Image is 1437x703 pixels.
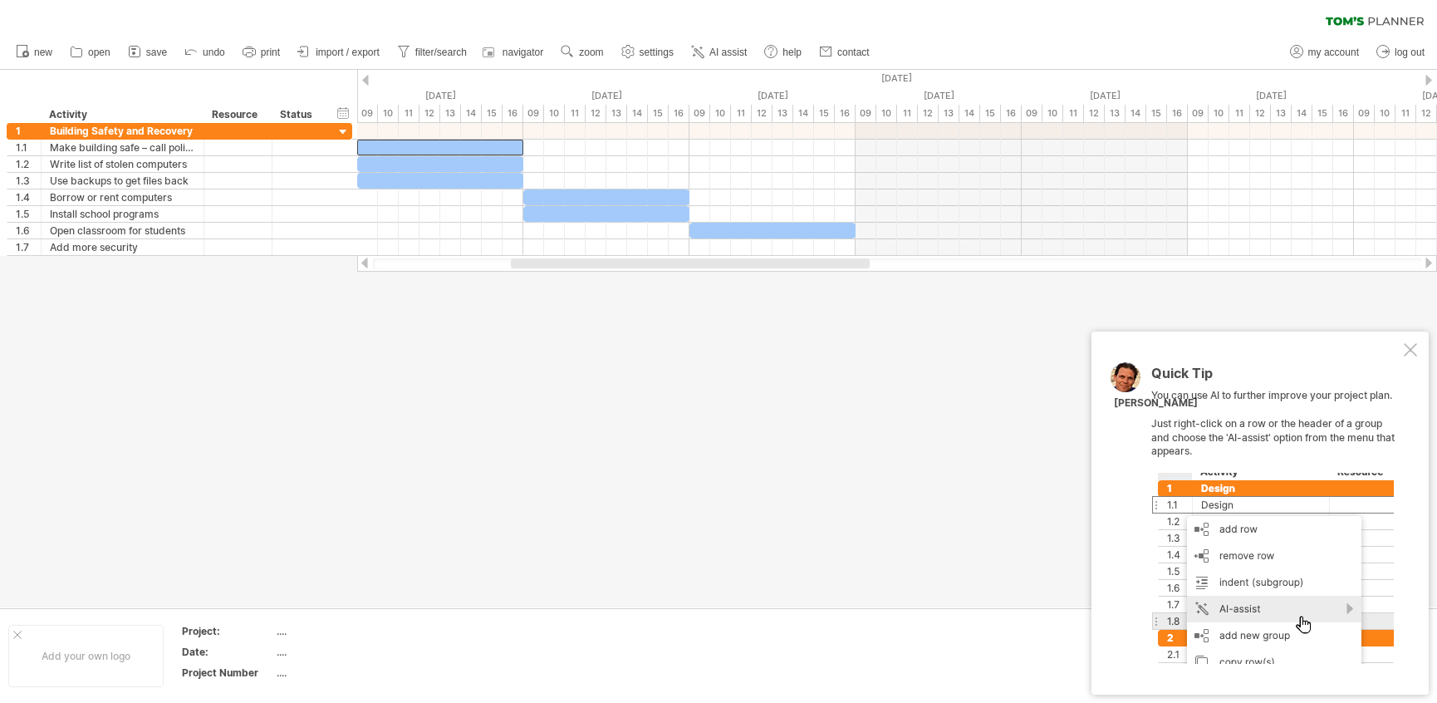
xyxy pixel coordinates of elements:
[50,206,195,222] div: Install school programs
[689,87,856,105] div: Friday, 3 January 2025
[606,105,627,122] div: 13
[50,123,195,139] div: Building Safety and Recovery
[8,625,164,687] div: Add your own logo
[752,105,772,122] div: 12
[66,42,115,63] a: open
[617,42,679,63] a: settings
[1146,105,1167,122] div: 15
[1395,105,1416,122] div: 11
[687,42,752,63] a: AI assist
[1114,396,1198,410] div: [PERSON_NAME]
[16,239,41,255] div: 1.7
[1151,366,1400,664] div: You can use AI to further improve your project plan. Just right-click on a row or the header of a...
[918,105,939,122] div: 12
[16,223,41,238] div: 1.6
[565,105,586,122] div: 11
[1105,105,1126,122] div: 13
[835,105,856,122] div: 16
[709,47,747,58] span: AI assist
[280,106,316,123] div: Status
[523,105,544,122] div: 09
[293,42,385,63] a: import / export
[503,105,523,122] div: 16
[393,42,472,63] a: filter/search
[1188,87,1354,105] div: Monday, 6 January 2025
[182,666,273,680] div: Project Number
[959,105,980,122] div: 14
[837,47,870,58] span: contact
[480,42,548,63] a: navigator
[88,47,110,58] span: open
[16,206,41,222] div: 1.5
[50,140,195,155] div: Make building safe – call police
[238,42,285,63] a: print
[772,105,793,122] div: 13
[1372,42,1430,63] a: log out
[419,105,440,122] div: 12
[760,42,807,63] a: help
[669,105,689,122] div: 16
[277,624,416,638] div: ....
[50,189,195,205] div: Borrow or rent computers
[731,105,752,122] div: 11
[793,105,814,122] div: 14
[461,105,482,122] div: 14
[482,105,503,122] div: 15
[856,105,876,122] div: 09
[1167,105,1188,122] div: 16
[1022,87,1188,105] div: Sunday, 5 January 2025
[782,47,802,58] span: help
[378,105,399,122] div: 10
[1001,105,1022,122] div: 16
[1308,47,1359,58] span: my account
[710,105,731,122] div: 10
[1229,105,1250,122] div: 11
[16,123,41,139] div: 1
[856,87,1022,105] div: Saturday, 4 January 2025
[203,47,225,58] span: undo
[50,239,195,255] div: Add more security
[16,140,41,155] div: 1.1
[440,105,461,122] div: 13
[277,645,416,659] div: ....
[1312,105,1333,122] div: 15
[316,47,380,58] span: import / export
[182,645,273,659] div: Date:
[640,47,674,58] span: settings
[146,47,167,58] span: save
[897,105,918,122] div: 11
[1188,105,1209,122] div: 09
[939,105,959,122] div: 13
[814,105,835,122] div: 15
[1354,105,1375,122] div: 09
[16,173,41,189] div: 1.3
[1292,105,1312,122] div: 14
[544,105,565,122] div: 10
[50,173,195,189] div: Use backups to get files back
[1333,105,1354,122] div: 16
[49,106,194,123] div: Activity
[399,105,419,122] div: 11
[1271,105,1292,122] div: 13
[34,47,52,58] span: new
[50,223,195,238] div: Open classroom for students
[1416,105,1437,122] div: 12
[586,105,606,122] div: 12
[1126,105,1146,122] div: 14
[579,47,603,58] span: zoom
[1022,105,1042,122] div: 09
[50,156,195,172] div: Write list of stolen computers
[1395,47,1425,58] span: log out
[12,42,57,63] a: new
[212,106,262,123] div: Resource
[1250,105,1271,122] div: 12
[415,47,467,58] span: filter/search
[503,47,543,58] span: navigator
[1375,105,1395,122] div: 10
[1151,366,1400,389] div: Quick Tip
[261,47,280,58] span: print
[523,87,689,105] div: Thursday, 2 January 2025
[648,105,669,122] div: 15
[182,624,273,638] div: Project:
[16,156,41,172] div: 1.2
